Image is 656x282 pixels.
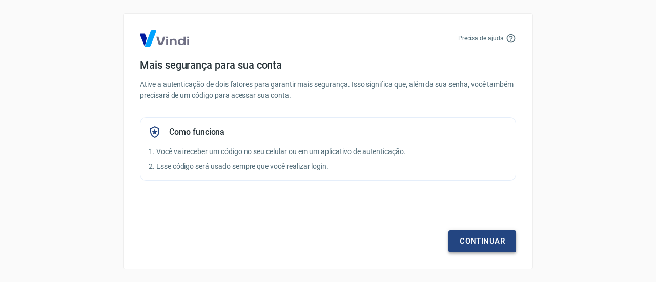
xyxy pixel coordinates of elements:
img: Logo Vind [140,30,189,47]
p: 2. Esse código será usado sempre que você realizar login. [149,161,507,172]
h5: Como funciona [169,127,224,137]
a: Continuar [448,230,516,252]
p: Ative a autenticação de dois fatores para garantir mais segurança. Isso significa que, além da su... [140,79,516,101]
h4: Mais segurança para sua conta [140,59,516,71]
p: 1. Você vai receber um código no seu celular ou em um aplicativo de autenticação. [149,146,507,157]
p: Precisa de ajuda [458,34,504,43]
